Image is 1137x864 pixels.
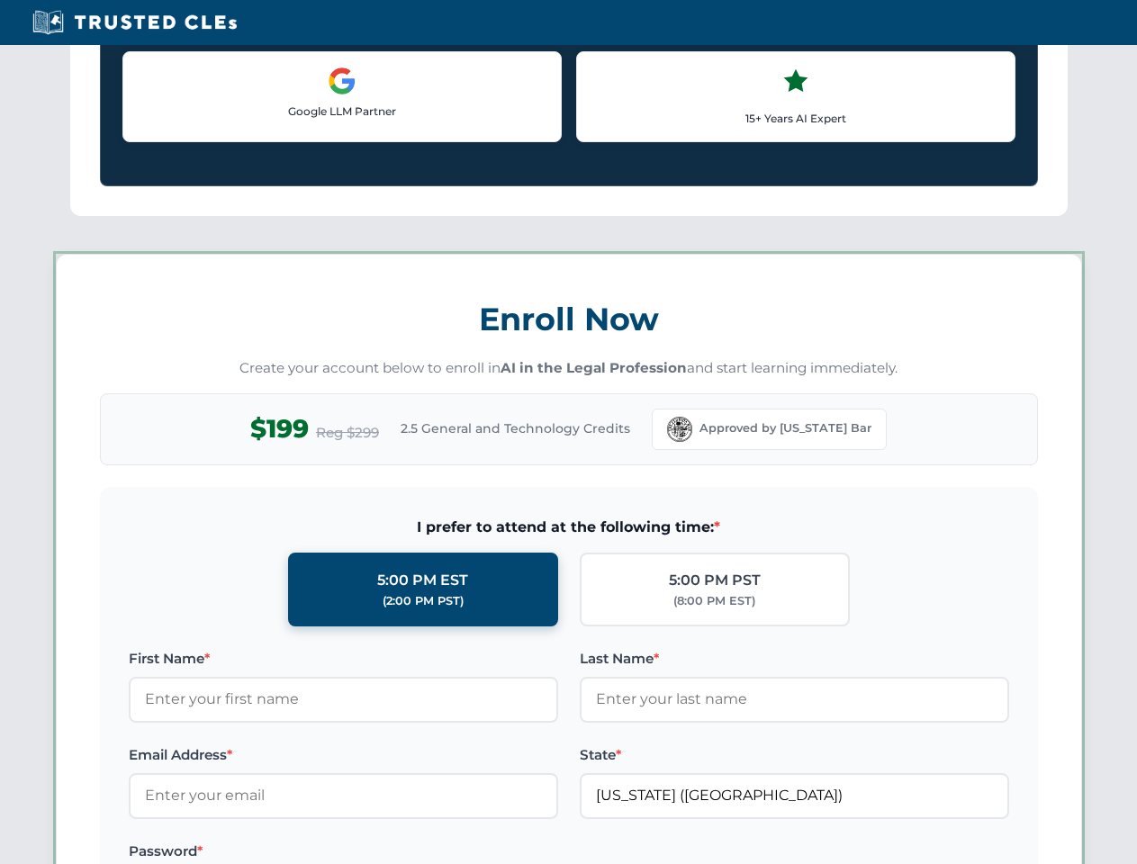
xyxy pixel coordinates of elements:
label: Email Address [129,744,558,766]
img: Florida Bar [667,417,692,442]
p: Create your account below to enroll in and start learning immediately. [100,358,1038,379]
span: $199 [250,409,309,449]
p: 15+ Years AI Expert [591,110,1000,127]
input: Enter your email [129,773,558,818]
img: Trusted CLEs [27,9,242,36]
span: Reg $299 [316,422,379,444]
div: 5:00 PM EST [377,569,468,592]
div: 5:00 PM PST [669,569,761,592]
p: Google LLM Partner [138,103,546,120]
label: Last Name [580,648,1009,670]
div: (8:00 PM EST) [673,592,755,610]
label: Password [129,841,558,862]
span: 2.5 General and Technology Credits [401,418,630,438]
img: Google [328,67,356,95]
input: Florida (FL) [580,773,1009,818]
span: Approved by [US_STATE] Bar [699,419,871,437]
div: (2:00 PM PST) [383,592,464,610]
span: I prefer to attend at the following time: [129,516,1009,539]
label: State [580,744,1009,766]
label: First Name [129,648,558,670]
input: Enter your last name [580,677,1009,722]
strong: AI in the Legal Profession [501,359,687,376]
h3: Enroll Now [100,291,1038,347]
input: Enter your first name [129,677,558,722]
